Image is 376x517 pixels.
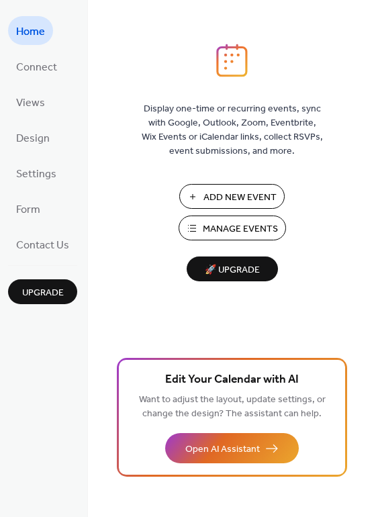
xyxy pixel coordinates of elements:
[16,235,69,256] span: Contact Us
[8,279,77,304] button: Upgrade
[203,191,277,205] span: Add New Event
[142,102,323,158] span: Display one-time or recurring events, sync with Google, Outlook, Zoom, Eventbrite, Wix Events or ...
[8,16,53,45] a: Home
[187,256,278,281] button: 🚀 Upgrade
[16,164,56,185] span: Settings
[8,230,77,258] a: Contact Us
[8,158,64,187] a: Settings
[16,199,40,220] span: Form
[139,391,326,423] span: Want to adjust the layout, update settings, or change the design? The assistant can help.
[179,184,285,209] button: Add New Event
[16,128,50,149] span: Design
[185,442,260,457] span: Open AI Assistant
[165,433,299,463] button: Open AI Assistant
[16,57,57,78] span: Connect
[16,21,45,42] span: Home
[165,371,299,389] span: Edit Your Calendar with AI
[8,52,65,81] a: Connect
[8,87,53,116] a: Views
[8,123,58,152] a: Design
[216,44,247,77] img: logo_icon.svg
[16,93,45,113] span: Views
[22,286,64,300] span: Upgrade
[195,261,270,279] span: 🚀 Upgrade
[203,222,278,236] span: Manage Events
[179,216,286,240] button: Manage Events
[8,194,48,223] a: Form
